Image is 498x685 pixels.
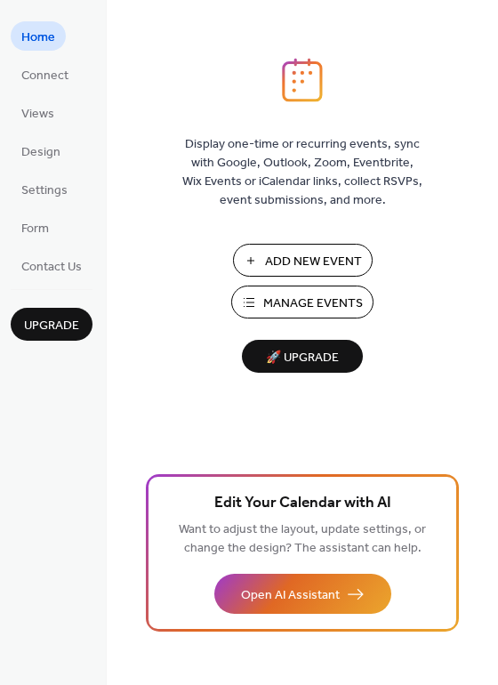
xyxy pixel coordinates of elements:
[231,286,373,318] button: Manage Events
[21,181,68,200] span: Settings
[179,518,426,560] span: Want to adjust the layout, update settings, or change the design? The assistant can help.
[253,346,352,370] span: 🚀 Upgrade
[11,213,60,242] a: Form
[214,491,391,516] span: Edit Your Calendar with AI
[21,105,54,124] span: Views
[21,220,49,238] span: Form
[11,308,92,341] button: Upgrade
[241,586,340,605] span: Open AI Assistant
[182,135,422,210] span: Display one-time or recurring events, sync with Google, Outlook, Zoom, Eventbrite, Wix Events or ...
[265,253,362,271] span: Add New Event
[242,340,363,373] button: 🚀 Upgrade
[11,21,66,51] a: Home
[24,317,79,335] span: Upgrade
[282,58,323,102] img: logo_icon.svg
[11,98,65,127] a: Views
[263,294,363,313] span: Manage Events
[21,28,55,47] span: Home
[21,67,68,85] span: Connect
[21,258,82,277] span: Contact Us
[11,60,79,89] a: Connect
[214,574,391,614] button: Open AI Assistant
[11,251,92,280] a: Contact Us
[21,143,60,162] span: Design
[11,136,71,165] a: Design
[233,244,373,277] button: Add New Event
[11,174,78,204] a: Settings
